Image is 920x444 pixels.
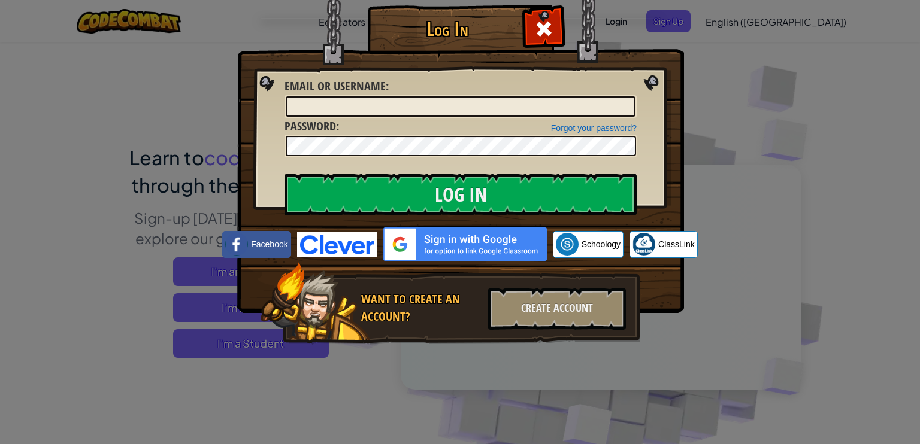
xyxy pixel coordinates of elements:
h1: Log In [371,19,523,39]
span: Schoology [582,238,621,250]
label: : [285,78,389,95]
img: facebook_small.png [225,233,248,256]
img: gplus_sso_button2.svg [383,227,547,261]
span: ClassLink [658,238,695,250]
span: Facebook [251,238,287,250]
span: Password [285,118,336,134]
span: Email or Username [285,78,386,94]
div: Create Account [488,288,626,330]
img: clever-logo-blue.png [297,232,377,257]
input: Log In [285,174,637,215]
label: : [285,118,339,135]
div: Want to create an account? [361,291,481,325]
a: Forgot your password? [551,123,637,133]
img: schoology.png [556,233,579,256]
img: classlink-logo-small.png [632,233,655,256]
